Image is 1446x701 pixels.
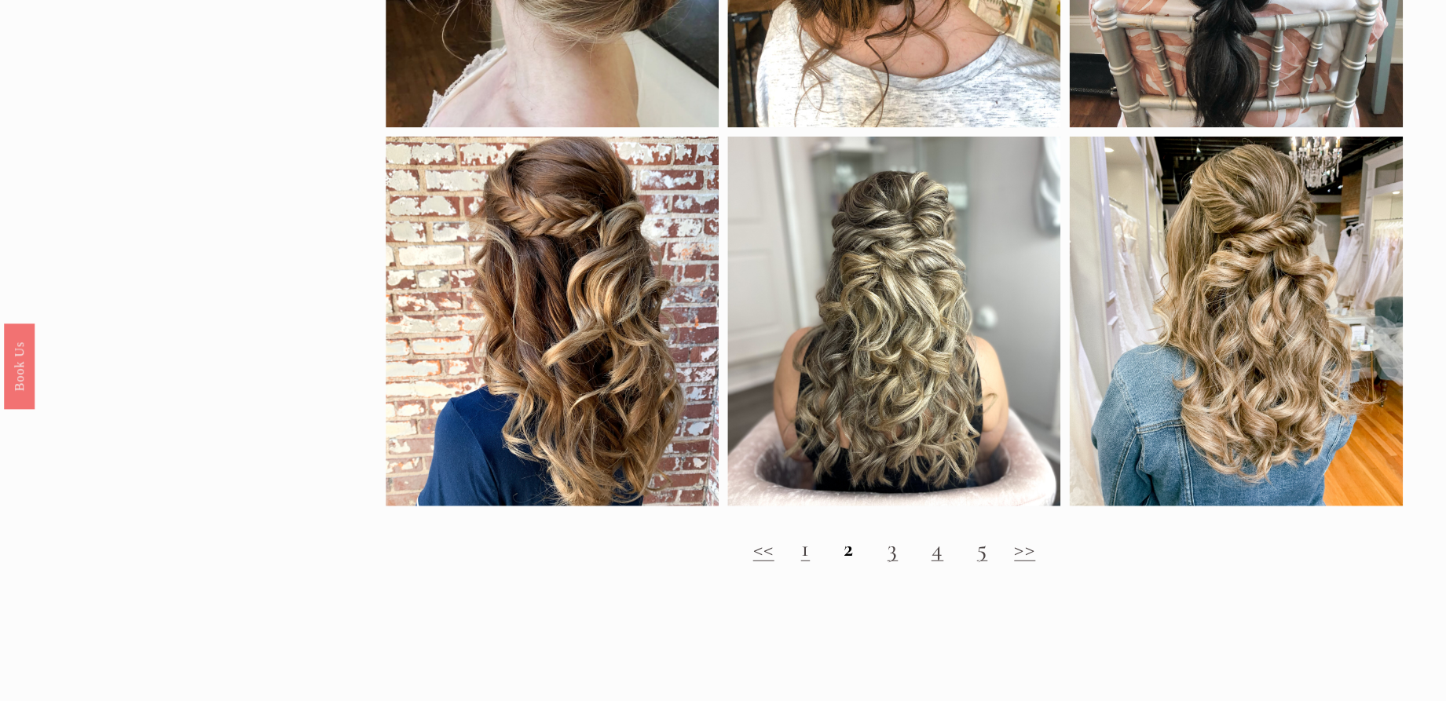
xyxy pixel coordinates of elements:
[800,534,810,563] a: 1
[843,534,854,563] strong: 2
[931,534,943,563] a: 4
[976,534,987,563] a: 5
[1014,534,1035,563] a: >>
[887,534,898,563] a: 3
[752,534,774,563] a: <<
[4,323,35,408] a: Book Us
